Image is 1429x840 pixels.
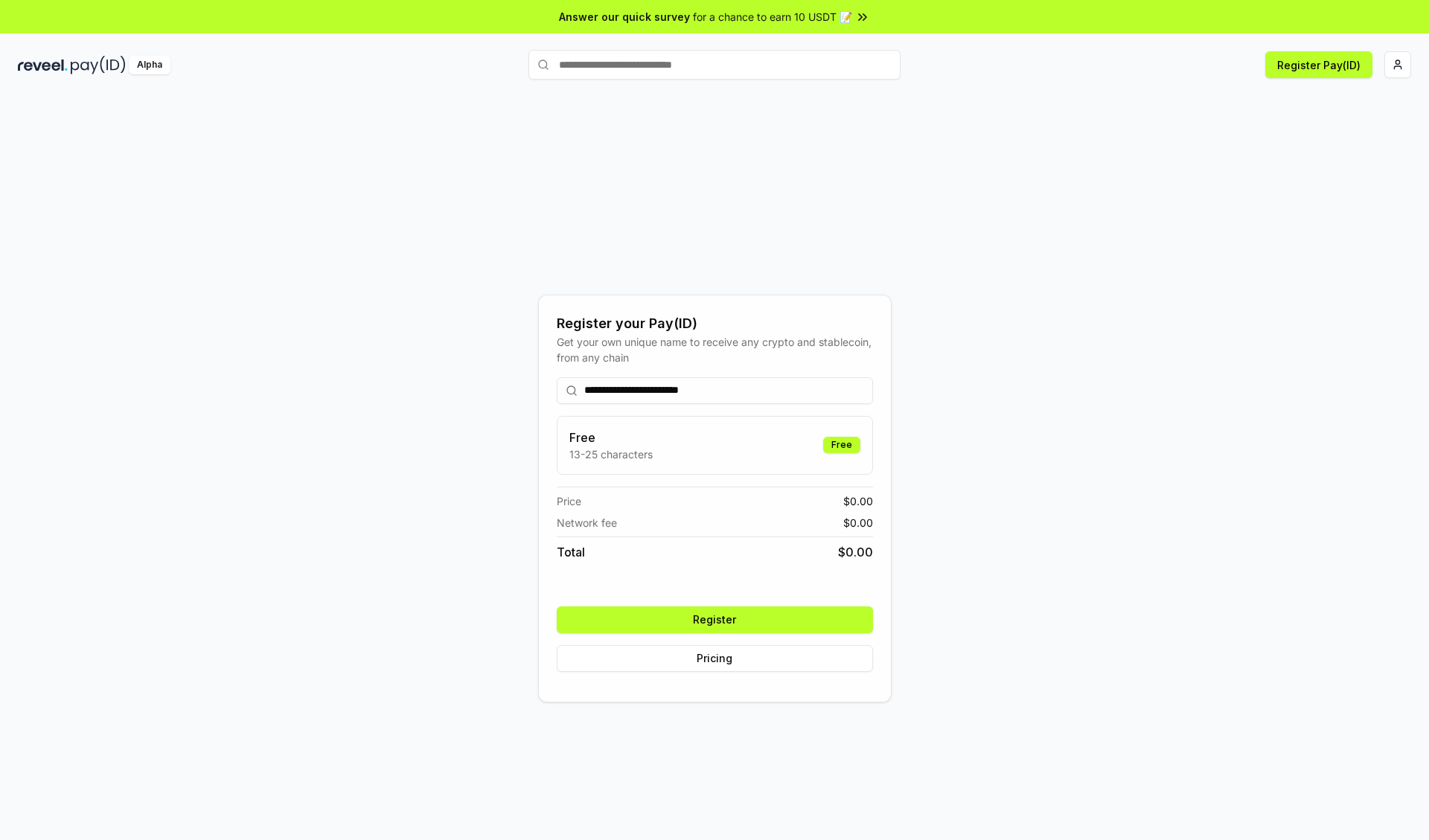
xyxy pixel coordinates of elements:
[1265,51,1372,78] button: Register Pay(ID)
[569,429,653,446] h3: Free
[557,606,873,633] button: Register
[557,334,873,365] div: Get your own unique name to receive any crypto and stablecoin, from any chain
[823,437,860,453] div: Free
[71,56,126,74] img: pay_id
[557,543,585,561] span: Total
[129,56,170,74] div: Alpha
[557,313,873,334] div: Register your Pay(ID)
[557,515,617,530] span: Network fee
[557,493,581,509] span: Price
[843,493,873,509] span: $ 0.00
[693,9,852,25] span: for a chance to earn 10 USDT 📝
[557,645,873,672] button: Pricing
[843,515,873,530] span: $ 0.00
[569,446,653,462] p: 13-25 characters
[18,56,68,74] img: reveel_dark
[559,9,690,25] span: Answer our quick survey
[838,543,873,561] span: $ 0.00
